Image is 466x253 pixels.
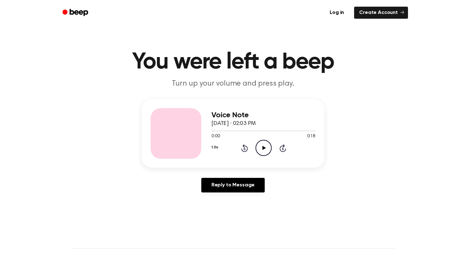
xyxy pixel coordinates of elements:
[201,178,265,192] a: Reply to Message
[354,7,408,19] a: Create Account
[71,51,395,74] h1: You were left a beep
[111,79,355,89] p: Turn up your volume and press play.
[211,111,315,120] h3: Voice Note
[211,142,218,153] button: 1.0x
[211,121,256,126] span: [DATE] · 02:03 PM
[307,133,315,140] span: 0:18
[211,133,220,140] span: 0:00
[323,5,350,20] a: Log in
[58,7,94,19] a: Beep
